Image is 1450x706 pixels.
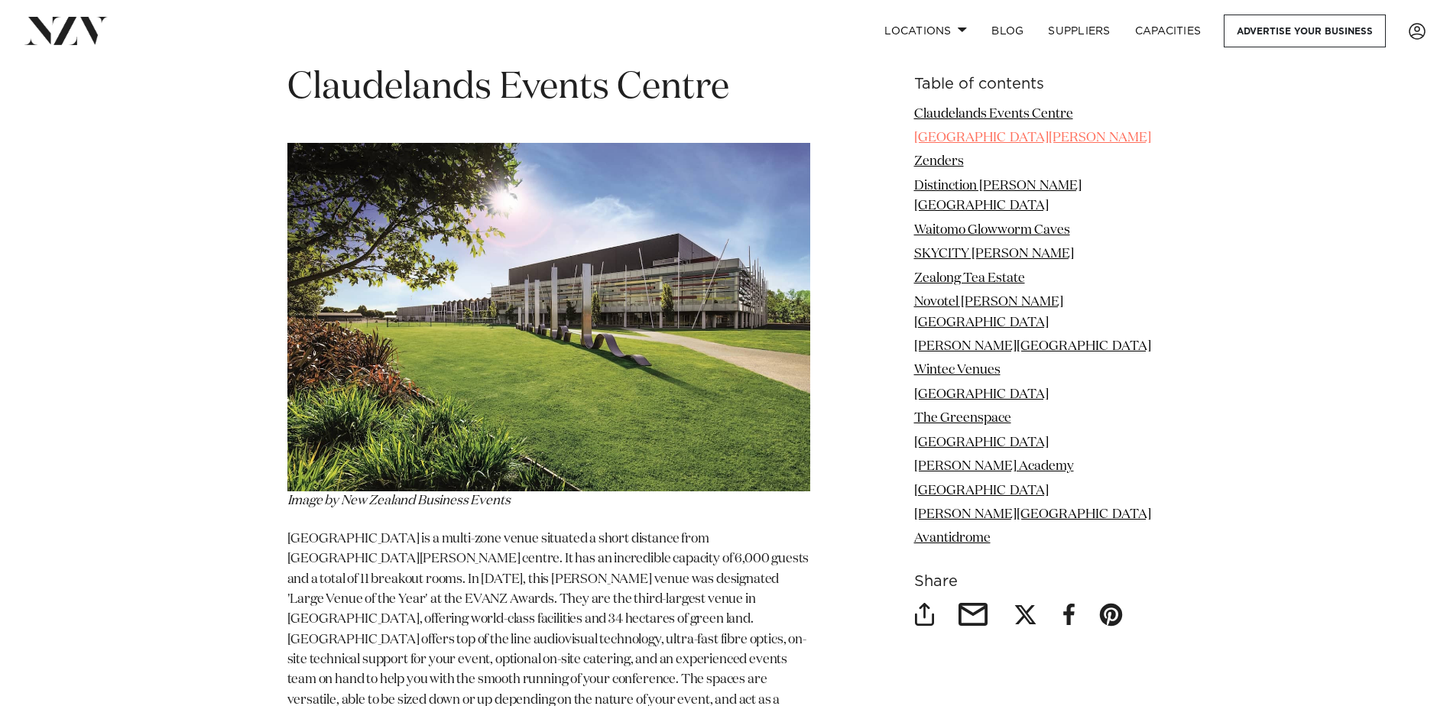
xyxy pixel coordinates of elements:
a: [PERSON_NAME][GEOGRAPHIC_DATA] [914,508,1151,521]
a: Novotel [PERSON_NAME] [GEOGRAPHIC_DATA] [914,296,1063,329]
a: Avantidrome [914,532,991,545]
a: SUPPLIERS [1036,15,1122,47]
a: Zealong Tea Estate [914,272,1025,285]
span: Image by New Zealand Business Events [287,494,511,507]
a: SKYCITY [PERSON_NAME] [914,248,1074,261]
a: Capacities [1123,15,1214,47]
a: Advertise your business [1224,15,1386,47]
a: [PERSON_NAME][GEOGRAPHIC_DATA] [914,340,1151,353]
a: The Greenspace [914,412,1011,425]
a: [GEOGRAPHIC_DATA] [914,388,1049,401]
a: [GEOGRAPHIC_DATA] [914,436,1049,449]
a: BLOG [979,15,1036,47]
img: nzv-logo.png [24,17,108,44]
h6: Table of contents [914,76,1163,92]
a: [GEOGRAPHIC_DATA][PERSON_NAME] [914,131,1151,144]
h6: Share [914,574,1163,590]
a: Wintec Venues [914,364,1001,377]
a: Locations [872,15,979,47]
a: Waitomo Glowworm Caves [914,224,1070,237]
a: Zenders [914,155,964,168]
h1: Claudelands Events Centre [287,64,810,112]
a: Distinction [PERSON_NAME][GEOGRAPHIC_DATA] [914,180,1082,212]
a: Claudelands Events Centre [914,108,1073,121]
a: [GEOGRAPHIC_DATA] [914,484,1049,497]
a: [PERSON_NAME] Academy [914,460,1074,473]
